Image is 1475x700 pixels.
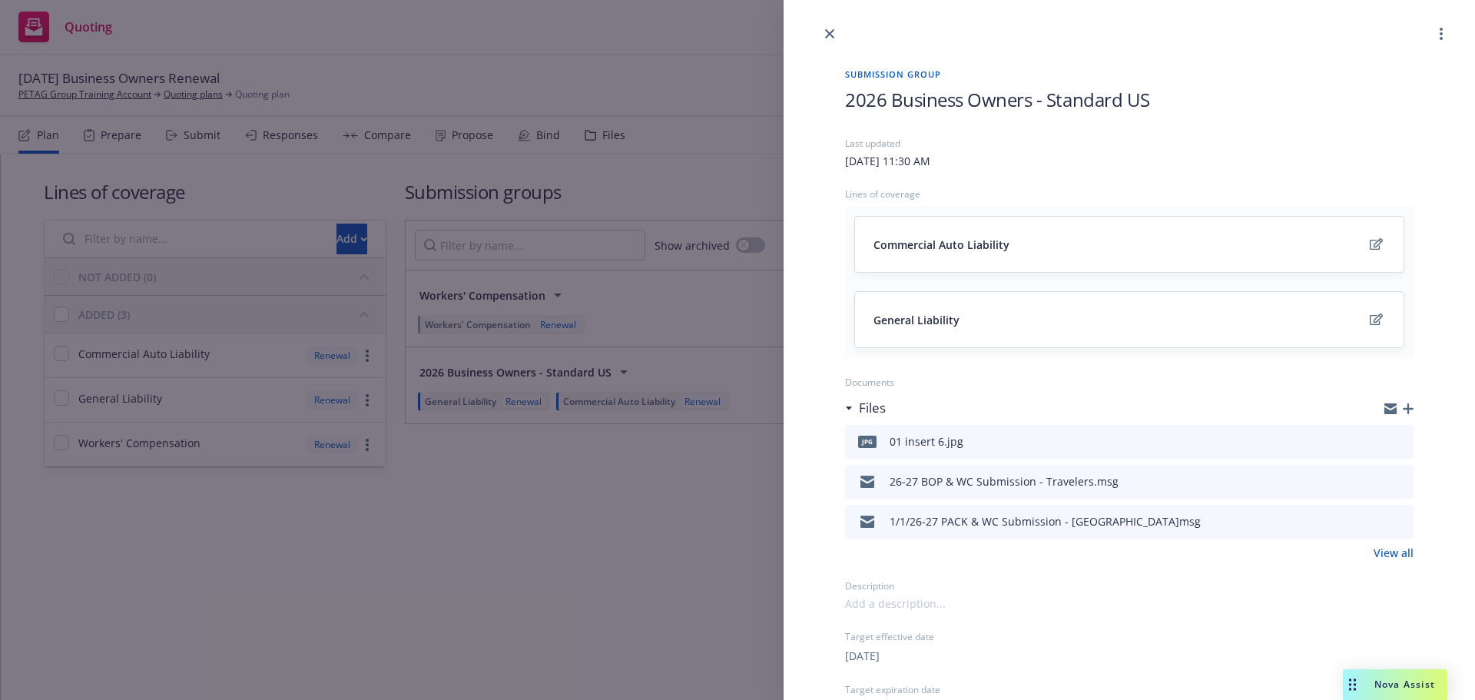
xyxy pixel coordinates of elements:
[845,579,1414,592] div: Description
[1369,513,1381,531] button: download file
[1432,25,1450,43] a: more
[845,137,1414,150] div: Last updated
[1374,678,1435,691] span: Nova Assist
[1343,669,1447,700] button: Nova Assist
[1367,310,1385,329] a: edit
[890,473,1119,489] div: 26-27 BOP & WC Submission - Travelers.msg
[1369,433,1381,451] button: download file
[820,25,839,43] a: close
[890,513,1201,529] div: 1/1/26-27 PACK & WC Submission - [GEOGRAPHIC_DATA]msg
[845,398,886,418] div: Files
[845,68,1414,81] span: Submission group
[845,683,1414,696] div: Target expiration date
[845,153,930,169] div: [DATE] 11:30 AM
[890,433,963,450] div: 01 insert 6.jpg
[1394,513,1407,531] button: preview file
[859,398,886,418] h3: Files
[858,436,877,447] span: jpg
[873,312,960,328] span: General Liability
[1394,473,1407,491] button: preview file
[1367,235,1385,254] a: edit
[845,187,1414,201] div: Lines of coverage
[1343,669,1362,700] div: Drag to move
[845,630,1414,643] div: Target effective date
[1394,433,1407,451] button: preview file
[1369,473,1381,491] button: download file
[1374,545,1414,561] a: View all
[845,87,1150,112] span: 2026 Business Owners - Standard US
[845,648,880,664] button: [DATE]
[845,376,1414,389] div: Documents
[873,237,1009,253] span: Commercial Auto Liability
